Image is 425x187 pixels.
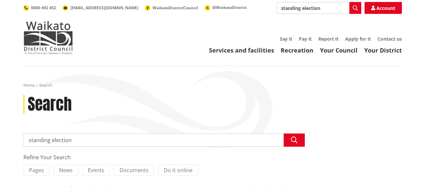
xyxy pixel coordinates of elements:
[345,36,371,42] a: Apply for it
[23,82,35,88] a: Home
[153,5,198,11] span: WaikatoDistrictCouncil
[277,2,361,14] input: Search input
[320,46,358,54] a: Your Council
[212,5,247,10] span: @WaikatoDistrict
[120,167,149,174] span: Documents
[23,5,56,11] a: 0800 492 452
[205,5,247,10] a: @WaikatoDistrict
[29,167,44,174] span: Pages
[28,95,72,114] h1: Search
[39,82,52,88] span: Search
[209,46,274,54] a: Services and facilities
[281,46,313,54] a: Recreation
[365,2,402,14] a: Account
[23,83,402,88] nav: breadcrumb
[31,5,56,11] span: 0800 492 452
[299,36,312,42] a: Pay it
[23,153,305,161] div: Refine Your Search
[70,5,138,11] span: [EMAIL_ADDRESS][DOMAIN_NAME]
[88,167,104,174] span: Events
[364,46,402,54] a: Your District
[23,133,305,147] input: Search input
[145,5,198,11] a: WaikatoDistrictCouncil
[63,5,138,11] a: [EMAIL_ADDRESS][DOMAIN_NAME]
[164,167,193,174] span: Do it online
[23,21,73,54] img: Waikato District Council - Te Kaunihera aa Takiwaa o Waikato
[377,36,402,42] a: Contact us
[280,36,292,42] a: Say it
[318,36,338,42] a: Report it
[59,167,73,174] span: News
